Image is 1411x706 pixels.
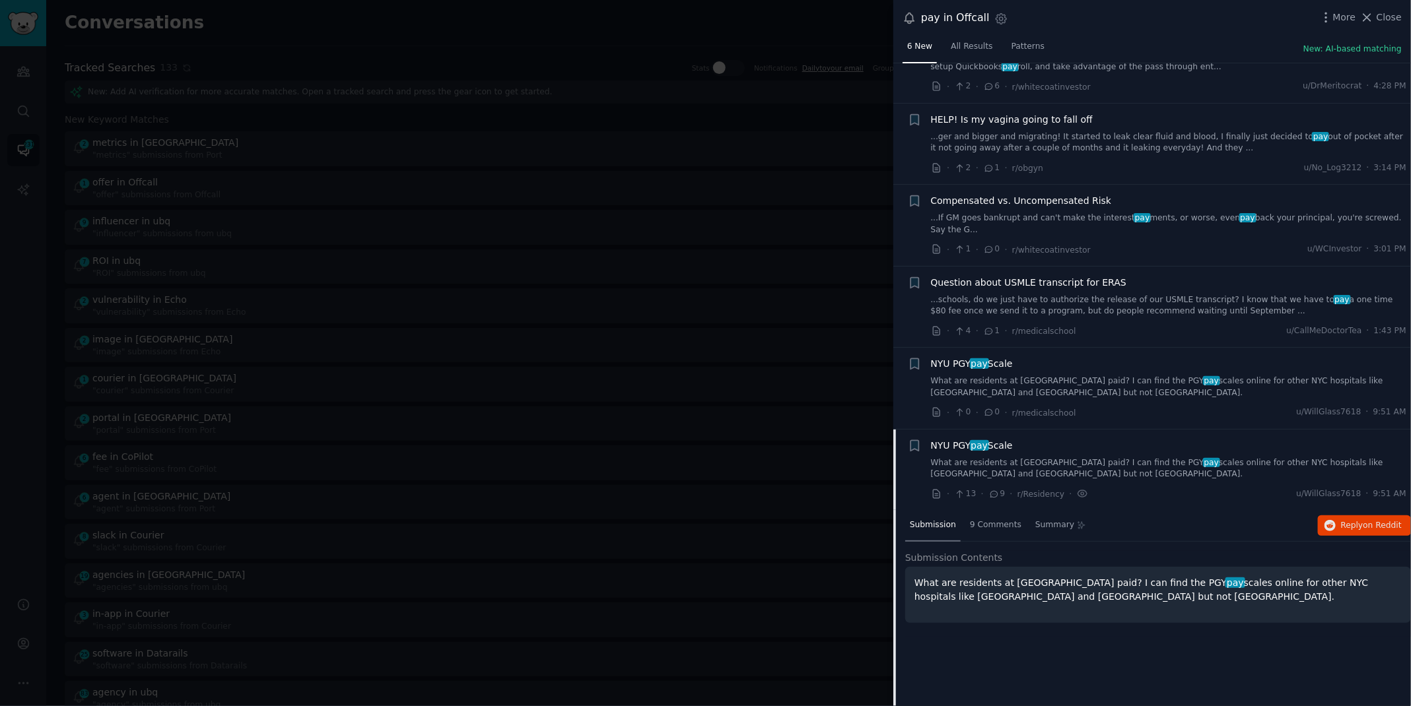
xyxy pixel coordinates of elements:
button: New: AI-based matching [1303,44,1402,55]
a: 6 New [903,36,937,63]
span: 6 [983,80,1000,92]
a: Question about USMLE transcript for ERAS [931,276,1127,290]
a: All Results [946,36,997,63]
span: · [1367,325,1369,337]
span: r/medicalschool [1012,408,1076,418]
span: 9 Comments [970,519,1021,531]
span: Summary [1035,519,1074,531]
span: 9:51 AM [1373,488,1406,500]
span: pay [1225,577,1245,588]
a: What are residents at [GEOGRAPHIC_DATA] paid? I can find the PGYpayscales online for other NYC ho... [931,375,1407,399]
a: Compensated vs. Uncompensated Risk [931,194,1112,208]
span: 2 [954,162,971,174]
span: · [976,80,979,94]
span: 1 [983,325,1000,337]
span: r/Residency [1017,490,1065,499]
span: · [1005,80,1008,94]
span: u/WCInvestor [1307,243,1361,255]
p: What are residents at [GEOGRAPHIC_DATA] paid? I can find the PGY scales online for other NYC hosp... [914,576,1402,604]
span: More [1333,11,1356,24]
span: 0 [983,243,1000,255]
span: · [1367,162,1369,174]
span: · [1069,487,1072,501]
span: · [1367,243,1369,255]
span: · [981,487,984,501]
span: · [976,324,979,338]
span: Close [1377,11,1402,24]
span: · [976,161,979,175]
div: pay in Offcall [921,10,990,26]
span: 13 [954,488,976,500]
span: u/WillGlass7618 [1296,488,1361,500]
span: on Reddit [1363,521,1402,530]
span: 9:51 AM [1373,406,1406,418]
button: Replyon Reddit [1318,515,1411,536]
span: · [947,161,949,175]
span: r/obgyn [1012,164,1043,173]
a: NYU PGYpayScale [931,439,1013,453]
span: 2 [954,80,971,92]
span: u/DrMeritocrat [1303,80,1361,92]
span: r/whitecoatinvestor [1012,245,1091,255]
span: u/No_Log3212 [1304,162,1362,174]
span: · [947,406,949,420]
span: 4:28 PM [1374,80,1406,92]
span: 3:14 PM [1374,162,1406,174]
span: pay [1002,62,1019,71]
a: ...schools, do we just have to authorize the release of our USMLE transcript? I know that we have... [931,294,1407,317]
span: All Results [951,41,992,53]
span: 1 [954,243,971,255]
button: More [1319,11,1356,24]
span: · [1367,80,1369,92]
a: Patterns [1007,36,1049,63]
span: u/WillGlass7618 [1296,406,1361,418]
span: 1:43 PM [1374,325,1406,337]
span: pay [1334,295,1351,304]
span: Submission Contents [905,551,1003,565]
span: NYU PGY Scale [931,357,1013,371]
span: 4 [954,325,971,337]
a: HELP! Is my vagina going to fall off [931,113,1093,127]
span: pay [970,440,989,451]
span: Patterns [1012,41,1045,53]
span: 9 [988,488,1005,500]
span: Submission [910,519,956,531]
span: · [1005,406,1008,420]
span: r/whitecoatinvestor [1012,82,1091,92]
span: · [976,243,979,257]
span: · [947,243,949,257]
span: · [1366,406,1369,418]
span: 0 [983,406,1000,418]
span: · [947,80,949,94]
span: · [1005,161,1008,175]
span: 1 [983,162,1000,174]
span: pay [1203,376,1220,385]
a: NYU PGYpayScale [931,357,1013,371]
span: pay [1134,213,1151,222]
span: · [1366,488,1369,500]
span: pay [970,358,989,369]
span: pay [1239,213,1256,222]
span: · [1005,243,1008,257]
span: 0 [954,406,971,418]
a: ...ger and bigger and migrating! It started to leak clear fluid and blood, I finally just decided... [931,131,1407,154]
span: · [947,324,949,338]
span: r/medicalschool [1012,327,1076,336]
span: Reply [1341,520,1402,532]
span: · [1010,487,1012,501]
span: NYU PGY Scale [931,439,1013,453]
span: · [1005,324,1008,338]
span: u/CallMeDoctorTea [1286,325,1361,337]
span: pay [1312,132,1329,141]
span: pay [1203,458,1220,467]
span: 3:01 PM [1374,243,1406,255]
span: 6 New [907,41,932,53]
span: · [976,406,979,420]
a: ...If GM goes bankrupt and can't make the interestpayments, or worse, evenpayback your principal,... [931,212,1407,236]
a: What are residents at [GEOGRAPHIC_DATA] paid? I can find the PGYpayscales online for other NYC ho... [931,457,1407,480]
button: Close [1360,11,1402,24]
